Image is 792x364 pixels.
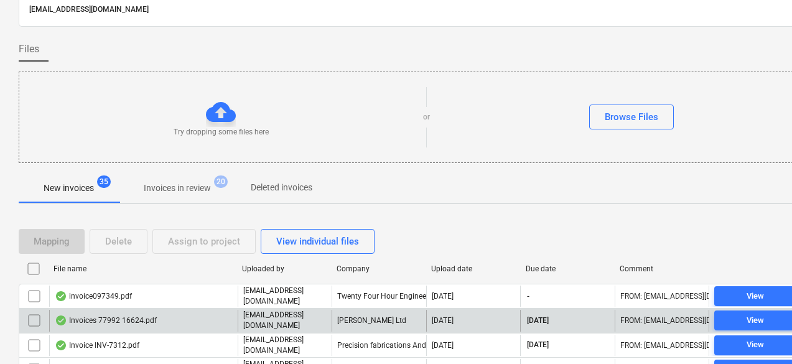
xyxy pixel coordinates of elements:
div: View [747,289,764,304]
div: Company [337,264,421,273]
div: Precision fabrications Andover Ltd [332,335,426,356]
div: Invoice INV-7312.pdf [55,340,139,350]
div: OCR finished [55,315,67,325]
div: [DATE] [432,316,454,325]
button: View individual files [261,229,375,254]
p: [EMAIL_ADDRESS][DOMAIN_NAME] [243,286,327,307]
button: Browse Files [589,105,674,129]
div: Browse Files [605,109,658,125]
span: 20 [214,175,228,188]
div: Invoices 77992 16624.pdf [55,315,157,325]
div: OCR finished [55,340,67,350]
div: Upload date [431,264,516,273]
div: [DATE] [432,292,454,301]
div: Uploaded by [242,264,327,273]
span: [DATE] [526,315,550,326]
p: Deleted invoices [251,181,312,194]
p: [EMAIL_ADDRESS][DOMAIN_NAME] [243,310,327,331]
div: [PERSON_NAME] Ltd [332,310,426,331]
div: OCR finished [55,291,67,301]
div: Comment [620,264,704,273]
iframe: Chat Widget [730,304,792,364]
span: [DATE] [526,340,550,350]
div: [DATE] [432,341,454,350]
span: 35 [97,175,111,188]
div: Twenty Four Hour Engineering Ltd [332,286,426,307]
div: View individual files [276,233,359,250]
p: Invoices in review [144,182,211,195]
p: Try dropping some files here [174,127,269,138]
p: [EMAIL_ADDRESS][DOMAIN_NAME] [243,335,327,356]
p: or [423,112,430,123]
div: File name [54,264,232,273]
span: Files [19,42,39,57]
div: Due date [526,264,610,273]
p: New invoices [44,182,94,195]
span: - [526,291,531,302]
div: invoice097349.pdf [55,291,132,301]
